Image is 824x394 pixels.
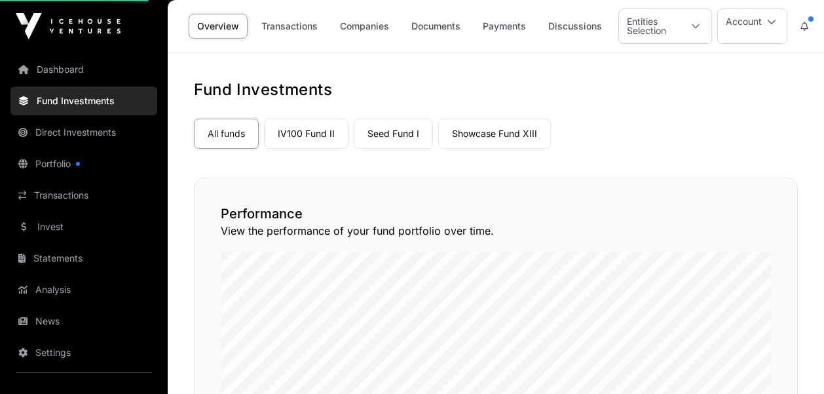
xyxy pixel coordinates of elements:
a: Direct Investments [10,118,157,147]
a: IV100 Fund II [264,119,348,149]
iframe: Chat Widget [758,331,824,394]
a: All funds [194,119,259,149]
a: Invest [10,212,157,241]
p: View the performance of your fund portfolio over time. [221,223,771,239]
a: Discussions [540,14,610,39]
img: Icehouse Ventures Logo [16,13,121,39]
a: Companies [331,14,398,39]
a: News [10,307,157,336]
a: Showcase Fund XIII [438,119,551,149]
a: Dashboard [10,55,157,84]
button: Account [717,9,787,44]
a: Portfolio [10,149,157,178]
a: Analysis [10,275,157,304]
h2: Performance [221,205,771,223]
a: Documents [403,14,469,39]
a: Overview [189,14,248,39]
h1: Fund Investments [194,79,798,100]
a: Statements [10,244,157,273]
a: Settings [10,338,157,367]
a: Seed Fund I [354,119,433,149]
a: Transactions [10,181,157,210]
a: Fund Investments [10,87,157,115]
div: Entities Selection [619,9,680,43]
a: Transactions [253,14,326,39]
a: Payments [474,14,534,39]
